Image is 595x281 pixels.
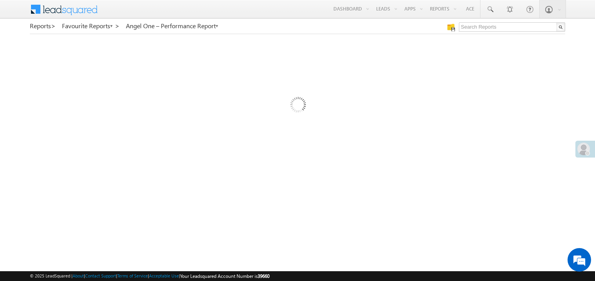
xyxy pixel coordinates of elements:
[115,21,120,30] span: >
[257,65,338,147] img: Loading...
[30,272,269,280] span: © 2025 LeadSquared | | | | |
[180,273,269,279] span: Your Leadsquared Account Number is
[149,273,179,278] a: Acceptable Use
[258,273,269,279] span: 39660
[73,273,84,278] a: About
[30,22,56,29] a: Reports>
[126,22,219,29] a: Angel One – Performance Report
[51,21,56,30] span: >
[62,22,120,29] a: Favourite Reports >
[85,273,116,278] a: Contact Support
[117,273,148,278] a: Terms of Service
[459,22,565,32] input: Search Reports
[447,24,455,31] img: Manage all your saved reports!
